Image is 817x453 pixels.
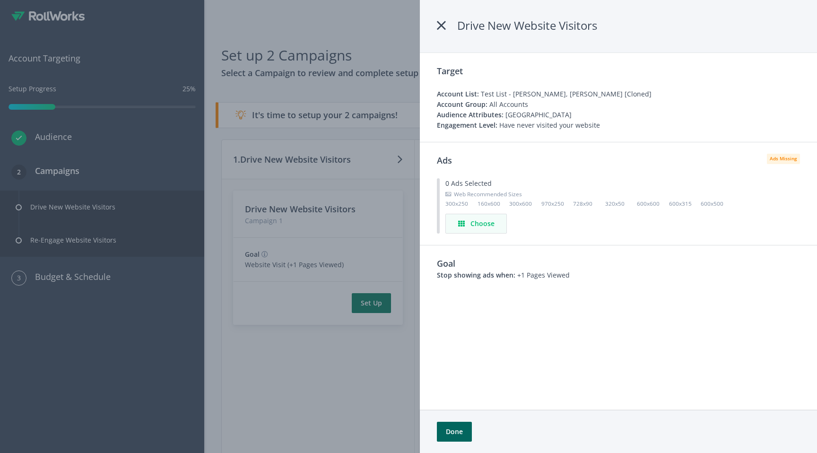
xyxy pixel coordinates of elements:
div: 0 Ads Selected [445,178,800,234]
span: Test List - [PERSON_NAME], [PERSON_NAME] [Cloned] [481,89,652,98]
h4: Choose [470,218,495,229]
button: Choose [445,214,507,234]
small: 600x500 [701,199,733,208]
small: 728x90 [573,199,605,208]
span: Account List: [437,89,479,98]
button: Done [437,422,472,442]
span: All Accounts [489,100,528,109]
span: Drive New Website Visitors [457,17,597,33]
span: Web Recommended Sizes [454,190,522,198]
span: Have never visited your website [499,121,600,130]
small: 300x250 [445,199,478,208]
small: 600x600 [637,199,669,208]
small: 970x250 [541,199,574,208]
p: +1 Pages Viewed [437,270,800,280]
small: 300x600 [509,199,541,208]
span: Engagement Level: [437,121,497,130]
h3: Goal [437,257,455,270]
span: Account Group: [437,100,487,109]
small: 320x50 [605,199,637,208]
span: Audience Attributes: [437,110,504,119]
small: 160x600 [478,199,510,208]
span: [GEOGRAPHIC_DATA] [505,110,572,119]
h3: Target [437,64,800,78]
span: Ads Missing [770,155,797,162]
small: 600x315 [669,199,701,208]
h3: Ads [437,154,452,167]
b: Stop showing ads when: [437,270,515,279]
